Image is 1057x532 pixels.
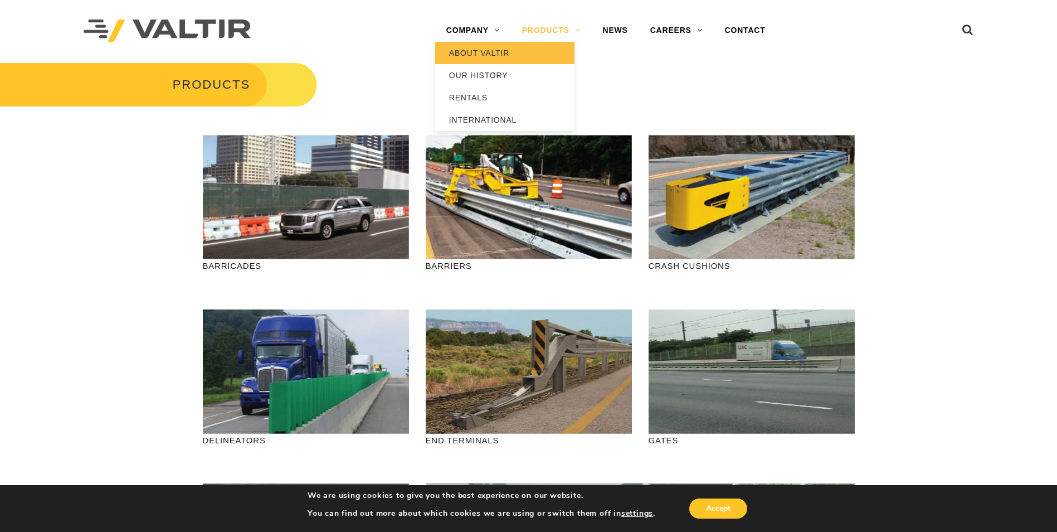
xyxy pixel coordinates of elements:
[714,20,777,42] a: CONTACT
[592,20,639,42] a: NEWS
[426,259,632,272] p: BARRIERS
[511,20,592,42] a: PRODUCTS
[435,109,574,131] a: INTERNATIONAL
[435,20,511,42] a: COMPANY
[435,64,574,86] a: OUR HISTORY
[426,434,632,447] p: END TERMINALS
[689,499,747,519] button: Accept
[84,20,251,42] img: Valtir
[203,259,409,272] p: BARRICADES
[649,259,855,272] p: CRASH CUSHIONS
[308,491,655,501] p: We are using cookies to give you the best experience on our website.
[621,509,653,519] button: settings
[435,86,574,109] a: RENTALS
[435,42,574,64] a: ABOUT VALTIR
[308,509,655,519] p: You can find out more about which cookies we are using or switch them off in .
[639,20,714,42] a: CAREERS
[203,434,409,447] p: DELINEATORS
[649,434,855,447] p: GATES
